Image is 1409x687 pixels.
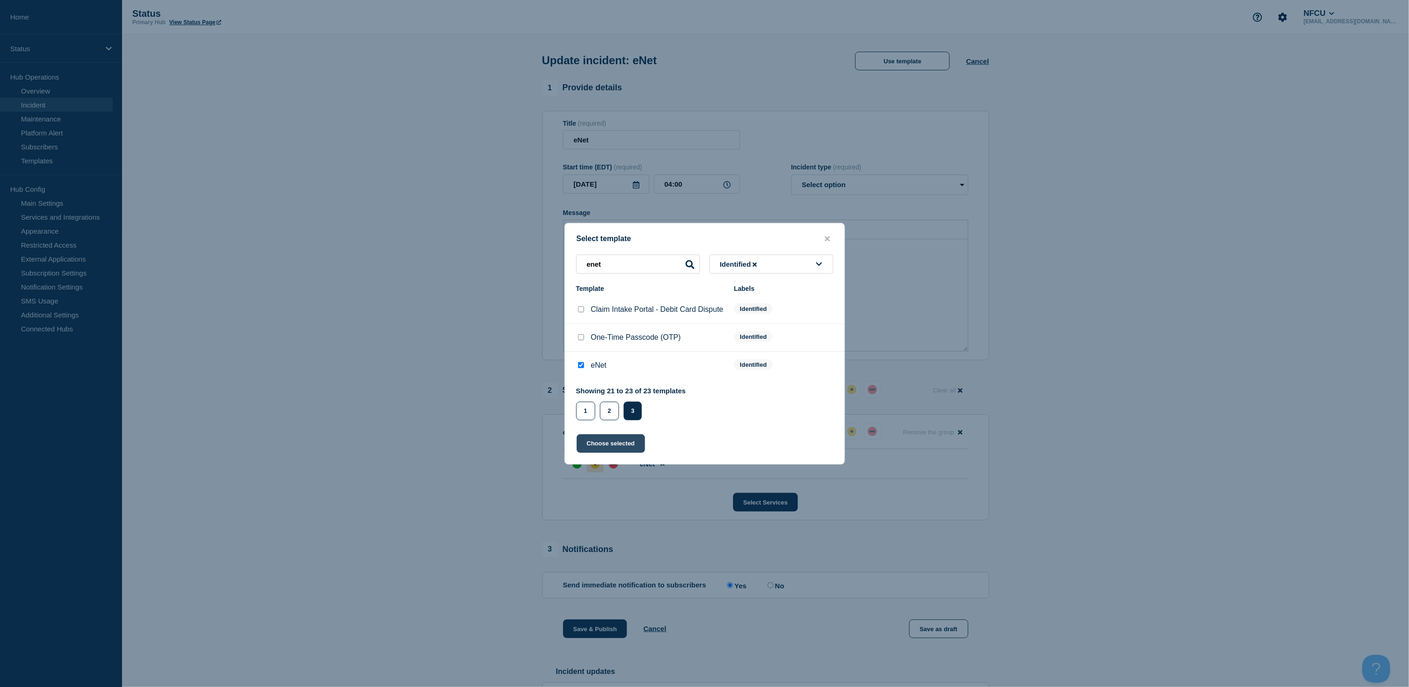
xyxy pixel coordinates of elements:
[576,255,700,274] input: Search templates & labels
[576,387,686,395] p: Showing 21 to 23 of 23 templates
[576,402,595,420] button: 1
[591,305,724,314] p: Claim Intake Portal - Debit Card Dispute
[591,361,607,370] p: eNet
[734,331,773,342] span: Identified
[734,303,773,314] span: Identified
[565,235,844,243] div: Select template
[578,362,584,368] input: eNet checkbox
[720,260,759,268] span: Identified
[734,359,773,370] span: Identified
[734,285,833,292] div: Labels
[624,402,642,420] button: 3
[578,306,584,312] input: Claim Intake Portal - Debit Card Dispute checkbox
[709,255,833,274] button: Identified
[577,434,645,453] button: Choose selected
[576,285,725,292] div: Template
[578,334,584,340] input: One-Time Passcode (OTP) checkbox
[822,235,833,243] button: close button
[591,333,681,342] p: One-Time Passcode (OTP)
[600,402,619,420] button: 2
